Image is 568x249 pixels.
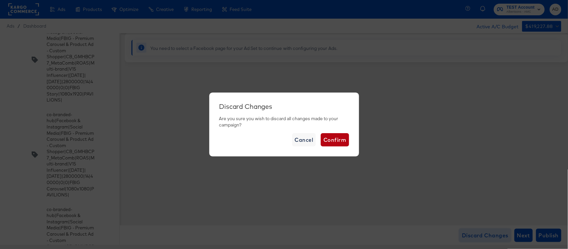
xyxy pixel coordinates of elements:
span: Cancel [295,135,313,144]
button: Confirm [321,133,349,146]
button: Cancel [292,133,316,146]
div: Are you sure you wish to discard all changes made to your campaign? [219,116,349,128]
span: Confirm [323,135,346,144]
div: Discard Changes [219,103,349,111]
